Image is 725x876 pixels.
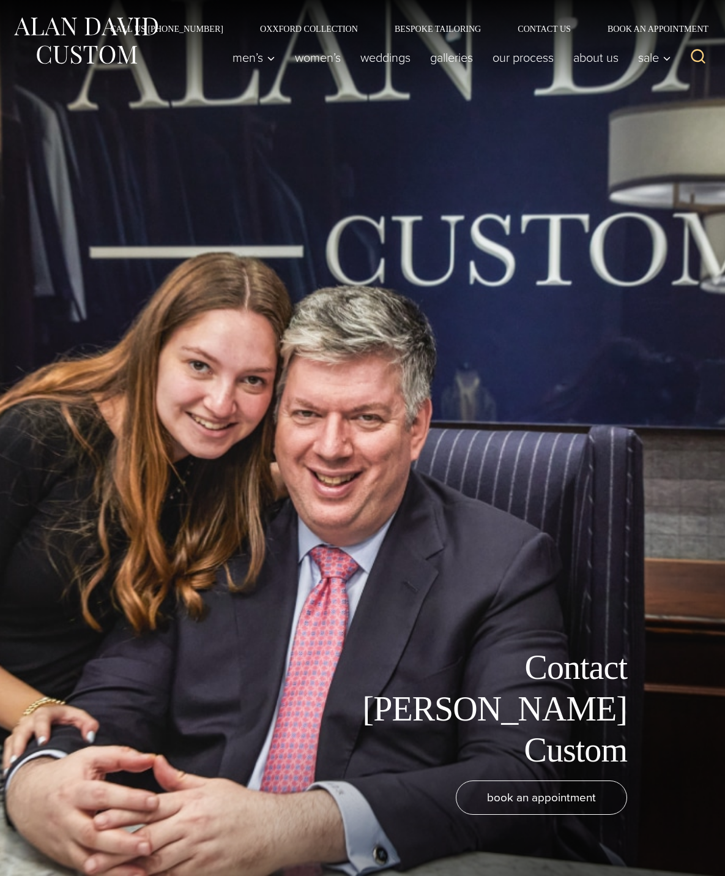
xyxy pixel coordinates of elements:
a: About Us [563,45,628,70]
a: Call Us [PHONE_NUMBER] [92,24,242,33]
span: Sale [638,51,671,64]
a: Oxxford Collection [242,24,376,33]
nav: Secondary Navigation [92,24,713,33]
a: book an appointment [456,781,627,815]
a: Book an Appointment [589,24,713,33]
h1: Contact [PERSON_NAME] Custom [352,647,627,771]
a: Bespoke Tailoring [376,24,499,33]
a: weddings [351,45,420,70]
span: Men’s [232,51,275,64]
a: Women’s [285,45,351,70]
span: book an appointment [487,788,596,806]
nav: Primary Navigation [223,45,677,70]
a: Our Process [483,45,563,70]
a: Galleries [420,45,483,70]
a: Contact Us [499,24,589,33]
img: Alan David Custom [12,13,159,68]
button: View Search Form [683,43,713,72]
